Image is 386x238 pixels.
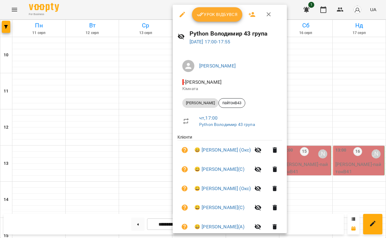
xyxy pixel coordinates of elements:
[219,100,245,106] span: пайтонВ43
[182,86,277,92] p: Кімната
[190,29,282,38] h6: Python Володимир 43 група
[194,185,251,192] a: 😀 [PERSON_NAME] (Окс)
[199,63,236,69] a: [PERSON_NAME]
[177,181,192,196] button: Візит ще не сплачено. Додати оплату?
[190,39,231,45] a: [DATE] 17:00-17:55
[194,166,244,173] a: 😀 [PERSON_NAME](С)
[218,98,245,108] div: пайтонВ43
[182,100,218,106] span: [PERSON_NAME]
[177,162,192,177] button: Візит ще не сплачено. Додати оплату?
[182,79,223,85] span: - [PERSON_NAME]
[194,204,244,211] a: 😀 [PERSON_NAME](С)
[194,223,244,230] a: 😀 [PERSON_NAME](А)
[177,143,192,157] button: Візит ще не сплачено. Додати оплату?
[197,11,238,18] span: Урок відбувся
[177,220,192,234] button: Візит ще не сплачено. Додати оплату?
[177,200,192,215] button: Візит ще не сплачено. Додати оплату?
[199,122,255,127] a: Python Володимир 43 група
[194,146,251,154] a: 😀 [PERSON_NAME] (Окс)
[192,7,243,22] button: Урок відбувся
[199,115,218,121] a: чт , 17:00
